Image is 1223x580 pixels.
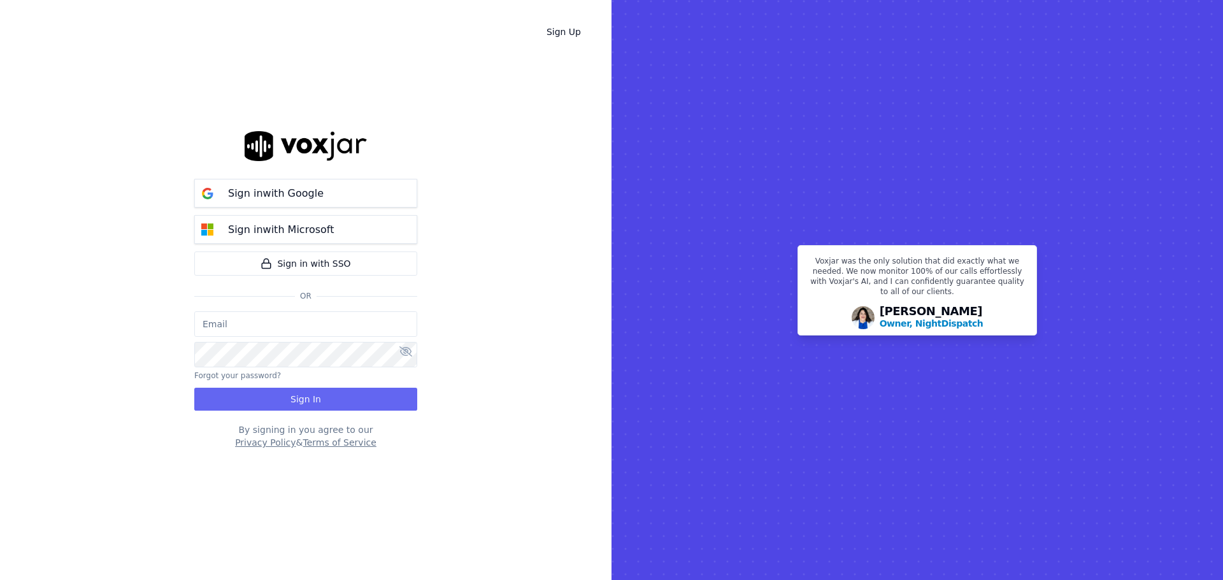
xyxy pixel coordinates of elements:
[880,317,983,330] p: Owner, NightDispatch
[194,251,417,276] a: Sign in with SSO
[295,291,317,301] span: Or
[194,215,417,244] button: Sign inwith Microsoft
[303,436,376,449] button: Terms of Service
[194,311,417,337] input: Email
[194,371,281,381] button: Forgot your password?
[194,388,417,411] button: Sign In
[235,436,296,449] button: Privacy Policy
[245,131,367,161] img: logo
[852,306,875,329] img: Avatar
[195,217,220,243] img: microsoft Sign in button
[194,423,417,449] div: By signing in you agree to our &
[536,20,591,43] a: Sign Up
[195,181,220,206] img: google Sign in button
[806,256,1029,302] p: Voxjar was the only solution that did exactly what we needed. We now monitor 100% of our calls ef...
[228,186,324,201] p: Sign in with Google
[228,222,334,237] p: Sign in with Microsoft
[194,179,417,208] button: Sign inwith Google
[880,306,983,330] div: [PERSON_NAME]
